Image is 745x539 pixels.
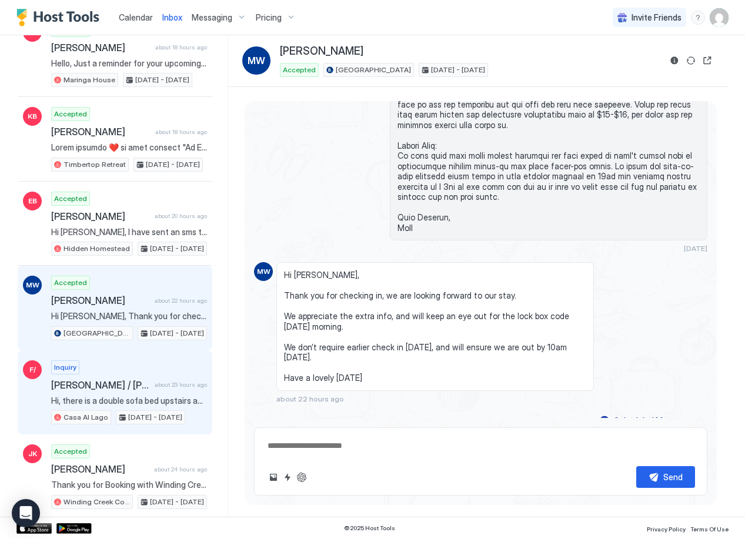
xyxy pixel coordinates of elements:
[283,65,316,75] span: Accepted
[431,65,485,75] span: [DATE] - [DATE]
[51,311,207,322] span: Hi [PERSON_NAME], Thank you for checking in, we are looking forward to our stay. We appreciate th...
[51,210,150,222] span: [PERSON_NAME]
[51,480,207,490] span: Thank you for Booking with Winding Creek Cottage! Please take a look at the bedroom/bed step up o...
[710,8,729,27] div: User profile
[684,244,707,253] span: [DATE]
[162,11,182,24] a: Inbox
[162,12,182,22] span: Inbox
[667,53,681,68] button: Reservation information
[647,525,686,533] span: Privacy Policy
[155,43,207,51] span: about 18 hours ago
[16,523,52,534] a: App Store
[54,362,76,373] span: Inquiry
[636,466,695,488] button: Send
[280,470,295,484] button: Quick reply
[632,12,681,23] span: Invite Friends
[51,294,150,306] span: [PERSON_NAME]
[54,193,87,204] span: Accepted
[280,45,363,58] span: [PERSON_NAME]
[146,159,200,170] span: [DATE] - [DATE]
[344,524,395,532] span: © 2025 Host Tools
[192,12,232,23] span: Messaging
[64,412,108,423] span: Casa Al Lago
[64,159,126,170] span: Timbertop Retreat
[119,11,153,24] a: Calendar
[690,522,729,534] a: Terms Of Use
[257,266,270,277] span: MW
[614,414,694,427] div: Scheduled Messages
[51,227,207,237] span: Hi [PERSON_NAME], I have sent an sms through with payment details. Kind regards, [PERSON_NAME].
[51,42,151,53] span: [PERSON_NAME]
[155,128,207,136] span: about 18 hours ago
[119,12,153,22] span: Calendar
[54,277,87,288] span: Accepted
[54,446,87,457] span: Accepted
[154,466,207,473] span: about 24 hours ago
[26,280,39,290] span: MW
[128,412,182,423] span: [DATE] - [DATE]
[51,126,151,138] span: [PERSON_NAME]
[64,328,130,339] span: [GEOGRAPHIC_DATA]
[155,381,207,389] span: about 23 hours ago
[155,212,207,220] span: about 20 hours ago
[29,364,36,375] span: F/
[16,9,105,26] a: Host Tools Logo
[51,142,207,153] span: Lorem ipsumdo ❤️ si amet consect "Ad Elits, D eius tem inci utl e doloremag aliq! E admi veniam q...
[598,413,707,428] button: Scheduled Messages
[150,243,204,254] span: [DATE] - [DATE]
[276,394,344,403] span: about 22 hours ago
[12,499,40,527] div: Open Intercom Messenger
[54,109,87,119] span: Accepted
[295,470,309,484] button: ChatGPT Auto Reply
[663,471,683,483] div: Send
[336,65,411,75] span: [GEOGRAPHIC_DATA]
[150,497,204,507] span: [DATE] - [DATE]
[135,75,189,85] span: [DATE] - [DATE]
[266,470,280,484] button: Upload image
[700,53,714,68] button: Open reservation
[51,463,149,475] span: [PERSON_NAME]
[684,53,698,68] button: Sync reservation
[28,448,37,459] span: JK
[256,12,282,23] span: Pricing
[56,523,92,534] a: Google Play Store
[64,75,115,85] span: Maringa House
[150,328,204,339] span: [DATE] - [DATE]
[691,11,705,25] div: menu
[248,53,265,68] span: MW
[647,522,686,534] a: Privacy Policy
[64,243,130,254] span: Hidden Homestead
[284,270,586,383] span: Hi [PERSON_NAME], Thank you for checking in, we are looking forward to our stay. We appreciate th...
[155,297,207,304] span: about 22 hours ago
[64,497,130,507] span: Winding Creek Cottage
[28,111,37,122] span: KB
[51,379,150,391] span: [PERSON_NAME] / [PERSON_NAME]
[51,58,207,69] span: Hello, Just a reminder for your upcoming stay at [GEOGRAPHIC_DATA]. I hope you are looking forwar...
[51,396,207,406] span: Hi, there is a double sofa bed upstairs and another double fold out mattress downstairs :) Kind R...
[690,525,729,533] span: Terms Of Use
[28,196,37,206] span: EB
